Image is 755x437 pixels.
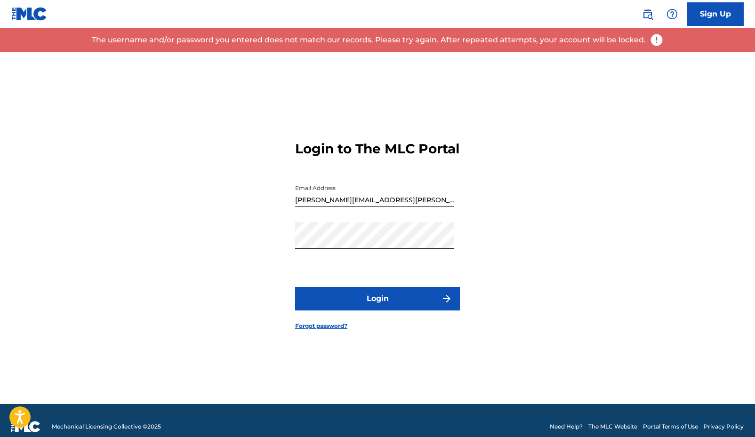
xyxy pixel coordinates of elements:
a: Privacy Policy [704,422,744,431]
img: search [642,8,653,20]
img: error [650,33,664,47]
a: The MLC Website [588,422,637,431]
div: Help [663,5,682,24]
a: Public Search [638,5,657,24]
img: help [667,8,678,20]
img: MLC Logo [11,7,48,21]
span: Mechanical Licensing Collective © 2025 [52,422,161,431]
a: Need Help? [550,422,583,431]
h3: Login to The MLC Portal [295,141,459,157]
p: The username and/or password you entered does not match our records. Please try again. After repe... [92,34,646,46]
a: Sign Up [687,2,744,26]
a: Forgot password? [295,322,347,330]
img: f7272a7cc735f4ea7f67.svg [441,293,452,304]
a: Portal Terms of Use [643,422,698,431]
button: Login [295,287,460,310]
img: logo [11,421,40,432]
